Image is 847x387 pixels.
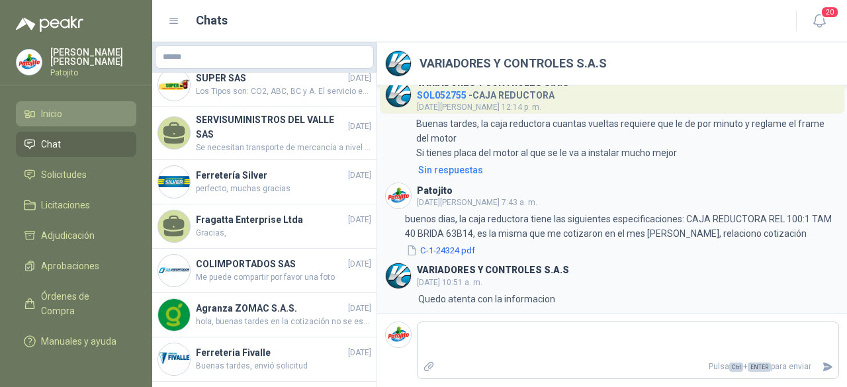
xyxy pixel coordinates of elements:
[196,71,345,85] h4: SUPER SAS
[417,90,467,101] span: SOL052755
[440,355,817,378] p: Pulsa + para enviar
[41,198,90,212] span: Licitaciones
[152,107,377,160] a: SERVISUMINISTROS DEL VALLE SAS[DATE]Se necesitan transporte de mercancía a nivel de piso ofrecemo...
[158,166,190,198] img: Company Logo
[386,263,411,288] img: Company Logo
[41,259,99,273] span: Aprobaciones
[196,168,345,183] h4: Ferretería Silver
[196,271,371,284] span: Me puede compartir por favor una foto
[405,243,476,257] button: C-1-24324.pdf
[405,212,839,241] p: buenos dias, la caja reductora tiene las siguientes especificaciones: CAJA REDUCTORA REL 100:1 TA...
[196,316,371,328] span: hola, buenas tardes en la cotización no se especifica que tipo de maquinaria se esta solicitando ...
[729,363,743,372] span: Ctrl
[17,50,42,75] img: Company Logo
[50,69,136,77] p: Patojito
[152,160,377,204] a: Company LogoFerretería Silver[DATE]perfecto, muchas gracias
[416,163,839,177] a: Sin respuestas
[418,355,440,378] label: Adjuntar archivos
[196,85,371,98] span: Los Tipos son: CO2, ABC, BC y A. El servicio es para mantenimiento, recarga y prueba hidrostática...
[386,322,411,347] img: Company Logo
[152,63,377,107] a: Company LogoSUPER SAS[DATE]Los Tipos son: CO2, ABC, BC y A. El servicio es para mantenimiento, re...
[41,167,87,182] span: Solicitudes
[196,345,345,360] h4: Ferreteria Fivalle
[196,183,371,195] span: perfecto, muchas gracias
[41,137,61,151] span: Chat
[417,278,482,287] span: [DATE] 10:51 a. m.
[16,329,136,354] a: Manuales y ayuda
[50,48,136,66] p: [PERSON_NAME] [PERSON_NAME]
[348,214,371,226] span: [DATE]
[748,363,771,372] span: ENTER
[420,54,607,73] h2: VARIADORES Y CONTROLES S.A.S
[196,212,345,227] h4: Fragatta Enterprise Ltda
[348,302,371,315] span: [DATE]
[196,227,371,239] span: Gracias,
[417,87,569,99] h4: - CAJA REDUCTORA
[16,16,83,32] img: Logo peakr
[196,301,345,316] h4: Agranza ZOMAC S.A.S.
[16,101,136,126] a: Inicio
[41,289,124,318] span: Órdenes de Compra
[348,347,371,359] span: [DATE]
[16,162,136,187] a: Solicitudes
[386,183,411,208] img: Company Logo
[196,142,371,154] span: Se necesitan transporte de mercancía a nivel de piso ofrecemos el transporte con una capacidad de...
[196,360,371,372] span: Buenas tardes, envió solicitud
[417,187,453,194] h3: Patojito
[348,72,371,85] span: [DATE]
[416,116,839,160] p: Buenas tardes, la caja reductora cuantas vueltas requiere que le de por minuto y reglame el frame...
[417,103,541,112] span: [DATE][PERSON_NAME] 12:14 p. m.
[158,299,190,331] img: Company Logo
[348,120,371,133] span: [DATE]
[152,337,377,382] a: Company LogoFerreteria Fivalle[DATE]Buenas tardes, envió solicitud
[807,9,831,33] button: 20
[158,255,190,286] img: Company Logo
[386,82,411,107] img: Company Logo
[16,253,136,279] a: Aprobaciones
[158,343,190,375] img: Company Logo
[196,112,345,142] h4: SERVISUMINISTROS DEL VALLE SAS
[348,169,371,182] span: [DATE]
[158,69,190,101] img: Company Logo
[16,223,136,248] a: Adjudicación
[16,132,136,157] a: Chat
[417,267,569,274] h3: VARIADORES Y CONTROLES S.A.S
[348,258,371,271] span: [DATE]
[41,334,116,349] span: Manuales y ayuda
[418,292,555,306] p: Quedo atenta con la informacion
[417,198,537,207] span: [DATE][PERSON_NAME] 7:43 a. m.
[417,79,569,87] h3: VARIADORES Y CONTROLES S.A.S
[821,6,839,19] span: 20
[16,193,136,218] a: Licitaciones
[152,249,377,293] a: Company LogoCOLIMPORTADOS SAS[DATE]Me puede compartir por favor una foto
[41,228,95,243] span: Adjudicación
[152,293,377,337] a: Company LogoAgranza ZOMAC S.A.S.[DATE]hola, buenas tardes en la cotización no se especifica que t...
[418,163,483,177] div: Sin respuestas
[386,51,411,76] img: Company Logo
[152,204,377,249] a: Fragatta Enterprise Ltda[DATE]Gracias,
[817,355,838,378] button: Enviar
[196,257,345,271] h4: COLIMPORTADOS SAS
[196,11,228,30] h1: Chats
[16,284,136,323] a: Órdenes de Compra
[41,107,62,121] span: Inicio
